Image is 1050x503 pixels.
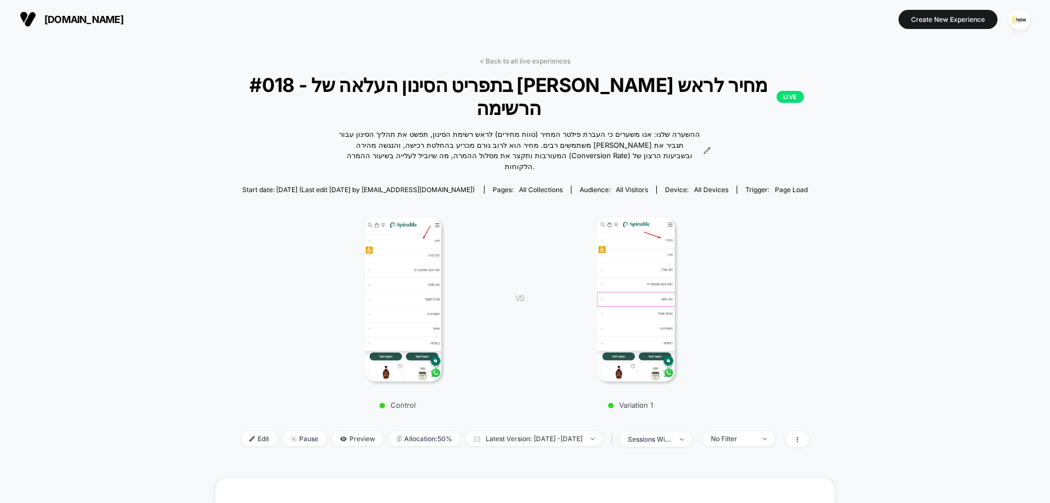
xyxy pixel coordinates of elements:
[397,436,401,442] img: rebalance
[580,186,648,194] div: Audience:
[628,435,672,443] div: sessions with impression
[777,91,804,103] p: LIVE
[711,435,755,443] div: No Filter
[1006,8,1034,31] button: ppic
[1009,9,1030,30] img: ppic
[332,431,383,446] span: Preview
[242,186,475,194] span: Start date: [DATE] (Last edit [DATE] by [EMAIL_ADDRESS][DOMAIN_NAME])
[694,186,728,194] span: all devices
[246,73,804,119] span: #018 - בתפריט הסינון העלאה של [PERSON_NAME] מחיר לראש הרשימה
[608,431,620,447] span: |
[591,438,594,440] img: end
[480,57,570,65] a: < Back to all live experiences
[291,436,296,442] img: end
[302,401,493,409] p: Control
[535,401,726,409] p: Variation 1
[775,186,808,194] span: Page Load
[16,10,127,28] button: [DOMAIN_NAME]
[20,11,36,27] img: Visually logo
[339,129,701,172] span: ההשערה שלנו: אנו משערים כי העברת פילטר המחיר (טווח מחירים) לראש רשימת הסינון, תפשט את תהליך הסינו...
[466,431,603,446] span: Latest Version: [DATE] - [DATE]
[283,431,326,446] span: Pause
[389,431,460,446] span: Allocation: 50%
[745,186,808,194] div: Trigger:
[493,186,563,194] div: Pages:
[474,436,480,442] img: calendar
[597,217,675,381] img: Variation 1 main
[515,293,524,303] span: VS
[44,14,124,25] span: [DOMAIN_NAME]
[241,431,277,446] span: Edit
[616,186,648,194] span: All Visitors
[249,436,255,442] img: edit
[365,217,441,381] img: Control main
[680,438,684,441] img: end
[763,438,767,440] img: end
[899,10,997,29] button: Create New Experience
[519,186,563,194] span: all collections
[656,186,737,194] span: Device:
